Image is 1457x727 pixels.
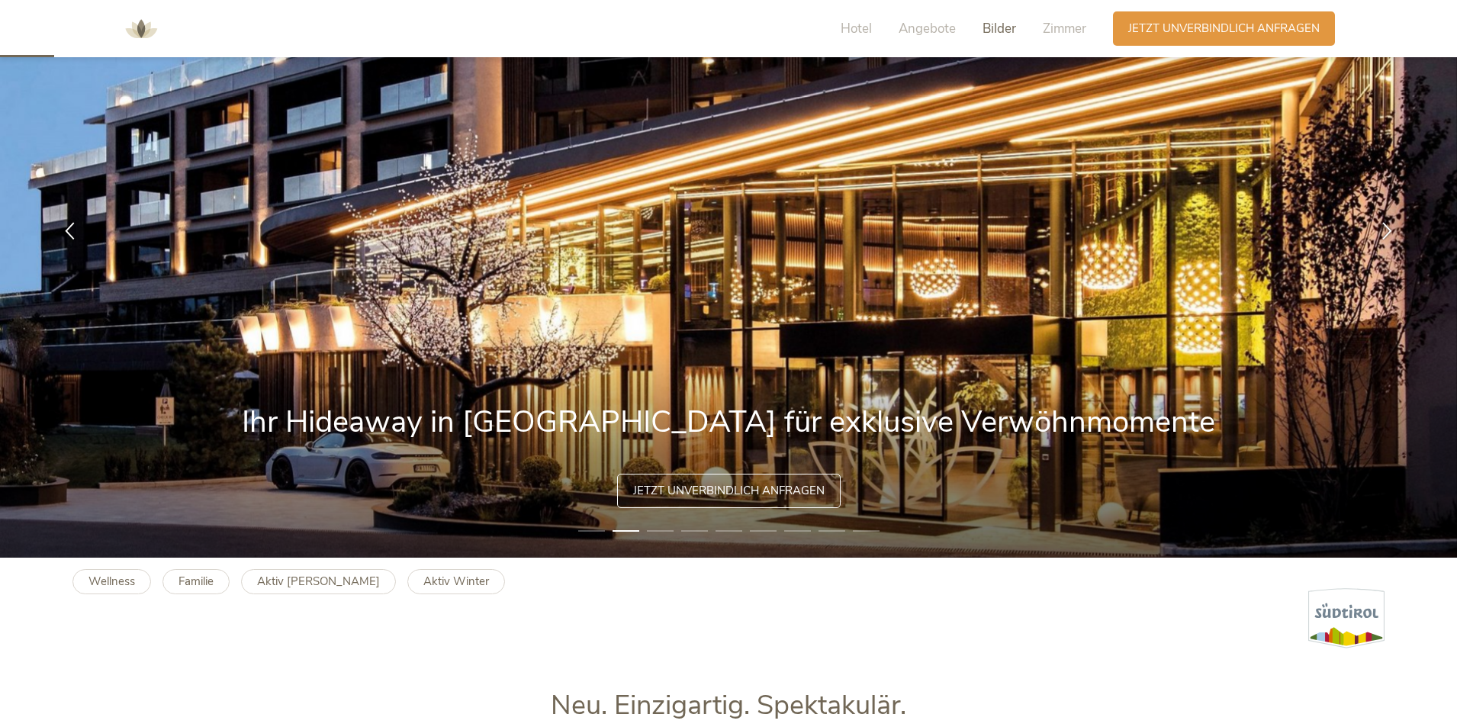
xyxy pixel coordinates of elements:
[162,569,230,594] a: Familie
[841,20,872,37] span: Hotel
[72,569,151,594] a: Wellness
[551,687,906,724] span: Neu. Einzigartig. Spektakulär.
[118,6,164,52] img: AMONTI & LUNARIS Wellnessresort
[407,569,505,594] a: Aktiv Winter
[88,574,135,589] b: Wellness
[118,23,164,34] a: AMONTI & LUNARIS Wellnessresort
[1308,588,1385,648] img: Südtirol
[179,574,214,589] b: Familie
[423,574,489,589] b: Aktiv Winter
[1128,21,1320,37] span: Jetzt unverbindlich anfragen
[241,569,396,594] a: Aktiv [PERSON_NAME]
[633,483,825,499] span: Jetzt unverbindlich anfragen
[983,20,1016,37] span: Bilder
[257,574,380,589] b: Aktiv [PERSON_NAME]
[1043,20,1086,37] span: Zimmer
[899,20,956,37] span: Angebote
